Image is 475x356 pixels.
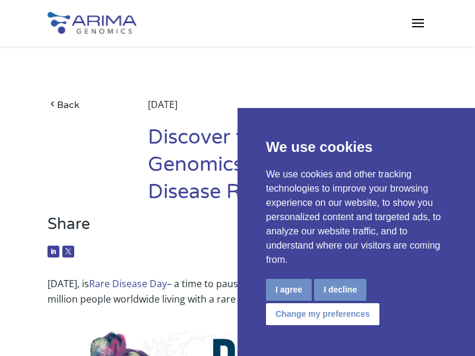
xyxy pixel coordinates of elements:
h3: Share [47,215,427,243]
button: I agree [266,279,312,301]
p: [DATE], is – a time to pause and help raise awareness about the 300 million people worldwide livi... [47,276,427,307]
button: Change my preferences [266,303,379,325]
img: Arima-Genomics-logo [47,12,137,34]
p: We use cookies and other tracking technologies to improve your browsing experience on our website... [266,167,446,267]
button: I decline [314,279,366,301]
a: Rare Disease Day [89,277,167,290]
p: We use cookies [266,136,446,158]
div: [DATE] [148,97,427,124]
a: Back [47,97,127,113]
h1: Discover the Power of 3D Genomics to Fuel Rare Disease Research [148,124,427,215]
